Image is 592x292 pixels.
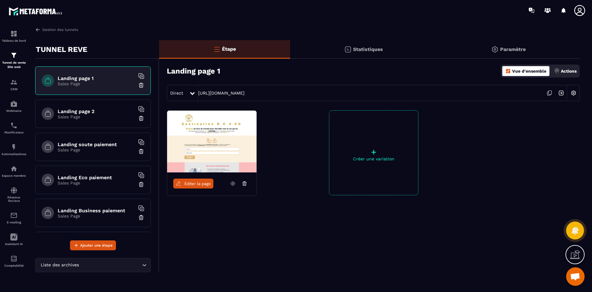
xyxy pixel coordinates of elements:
h6: Landing page 1 [58,75,135,81]
a: formationformationTableau de bord [2,25,26,47]
img: automations [10,165,18,172]
p: Réseaux Sociaux [2,196,26,202]
p: Sales Page [58,214,135,218]
img: trash [138,82,144,88]
img: dashboard-orange.40269519.svg [505,68,511,74]
a: formationformationCRM [2,74,26,95]
a: automationsautomationsWebinaire [2,95,26,117]
a: automationsautomationsAutomatisations [2,139,26,160]
a: [URL][DOMAIN_NAME] [198,91,245,95]
p: Tunnel de vente Site web [2,61,26,69]
p: Sales Page [58,81,135,86]
a: formationformationTunnel de vente Site web [2,47,26,74]
span: Ajouter une étape [80,242,113,248]
a: Gestion des tunnels [35,27,78,32]
p: Statistiques [353,46,383,52]
img: formation [10,30,18,37]
span: Liste des archives [39,262,80,269]
span: Éditer la page [184,181,211,186]
h6: Landing Business paiement [58,208,135,214]
img: email [10,212,18,219]
p: Vue d'ensemble [512,69,546,74]
p: E-mailing [2,221,26,224]
p: Sales Page [58,180,135,185]
div: Search for option [35,258,151,272]
h3: Landing page 1 [167,67,220,75]
img: formation [10,78,18,86]
h6: Landing soute paiement [58,142,135,147]
a: automationsautomationsEspace membre [2,160,26,182]
h6: Landing Eco paiement [58,175,135,180]
img: formation [10,52,18,59]
span: Direct [170,91,183,95]
a: accountantaccountantComptabilité [2,250,26,272]
img: setting-w.858f3a88.svg [568,87,579,99]
p: Assistant IA [2,242,26,246]
p: Espace membre [2,174,26,177]
div: Ouvrir le chat [566,267,585,286]
img: arrow [35,27,41,32]
a: Éditer la page [173,179,213,188]
p: Créer une variation [329,156,418,161]
img: social-network [10,187,18,194]
img: arrow-next.bcc2205e.svg [555,87,567,99]
img: stats.20deebd0.svg [344,46,351,53]
p: Webinaire [2,109,26,112]
img: trash [138,115,144,121]
img: automations [10,143,18,151]
p: Sales Page [58,147,135,152]
img: image [167,111,257,172]
img: automations [10,100,18,108]
p: Planificateur [2,131,26,134]
p: CRM [2,87,26,91]
a: Assistant IA [2,229,26,250]
p: + [329,148,418,156]
img: trash [138,214,144,221]
p: Actions [561,69,577,74]
p: Automatisations [2,152,26,156]
input: Search for option [80,262,141,269]
a: schedulerschedulerPlanificateur [2,117,26,139]
p: Étape [222,46,236,52]
p: Sales Page [58,114,135,119]
a: emailemailE-mailing [2,207,26,229]
img: setting-gr.5f69749f.svg [491,46,499,53]
img: scheduler [10,122,18,129]
img: trash [138,148,144,154]
button: Ajouter une étape [70,240,116,250]
img: logo [9,6,64,17]
p: Paramètre [500,46,526,52]
p: TUNNEL REVE [36,43,87,56]
p: Comptabilité [2,264,26,267]
h6: Landing page 2 [58,108,135,114]
p: Tableau de bord [2,39,26,42]
img: trash [138,181,144,188]
a: social-networksocial-networkRéseaux Sociaux [2,182,26,207]
img: bars-o.4a397970.svg [213,45,220,53]
img: accountant [10,255,18,262]
img: actions.d6e523a2.png [554,68,560,74]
